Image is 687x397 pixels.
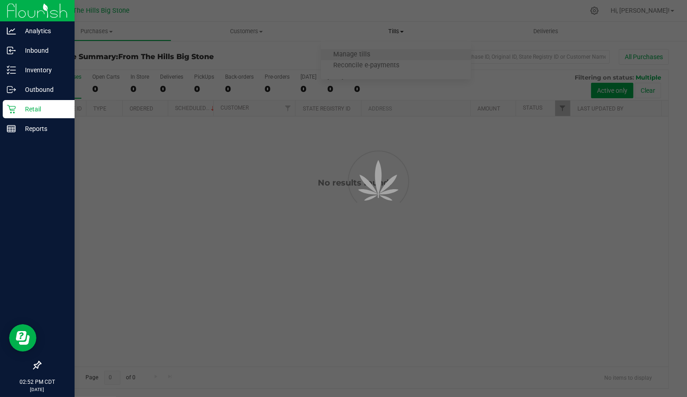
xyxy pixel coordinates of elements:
[16,104,70,115] p: Retail
[16,25,70,36] p: Analytics
[9,324,36,352] iframe: Resource center
[4,386,70,393] p: [DATE]
[7,46,16,55] inline-svg: Inbound
[16,65,70,75] p: Inventory
[16,123,70,134] p: Reports
[4,378,70,386] p: 02:52 PM CDT
[7,124,16,133] inline-svg: Reports
[16,84,70,95] p: Outbound
[7,26,16,35] inline-svg: Analytics
[16,45,70,56] p: Inbound
[7,65,16,75] inline-svg: Inventory
[7,105,16,114] inline-svg: Retail
[7,85,16,94] inline-svg: Outbound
